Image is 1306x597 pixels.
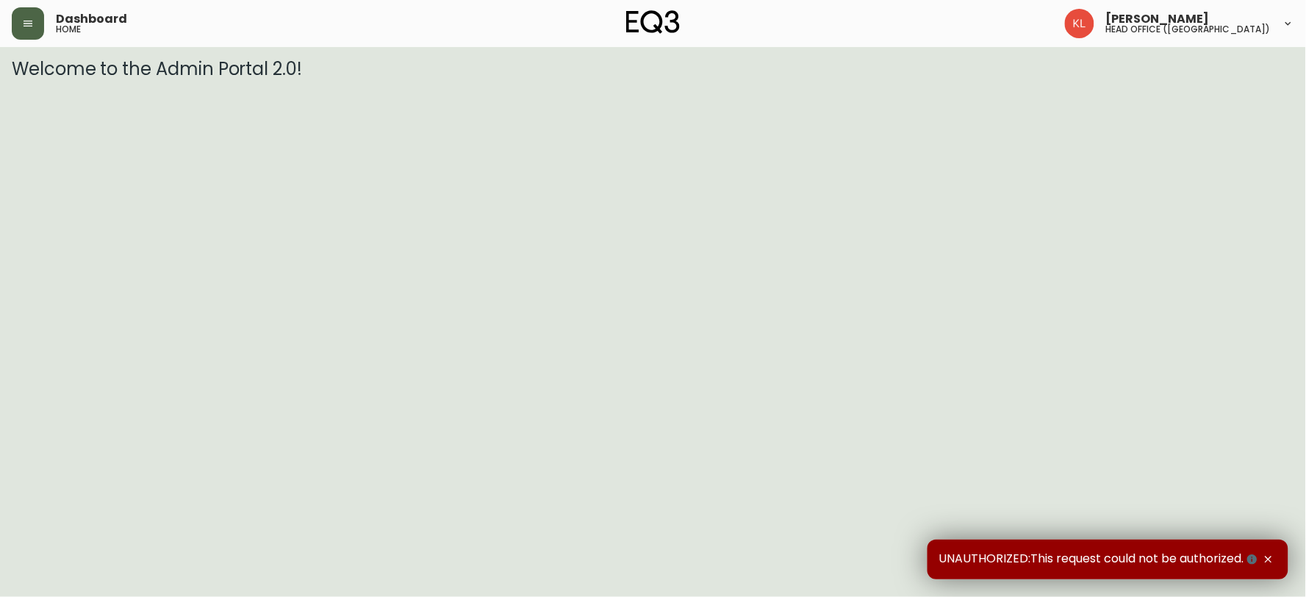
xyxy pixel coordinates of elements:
span: [PERSON_NAME] [1106,13,1210,25]
img: 2c0c8aa7421344cf0398c7f872b772b5 [1065,9,1094,38]
span: UNAUTHORIZED:This request could not be authorized. [939,551,1260,568]
h5: home [56,25,81,34]
h3: Welcome to the Admin Portal 2.0! [12,59,1294,79]
h5: head office ([GEOGRAPHIC_DATA]) [1106,25,1271,34]
span: Dashboard [56,13,127,25]
img: logo [626,10,681,34]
